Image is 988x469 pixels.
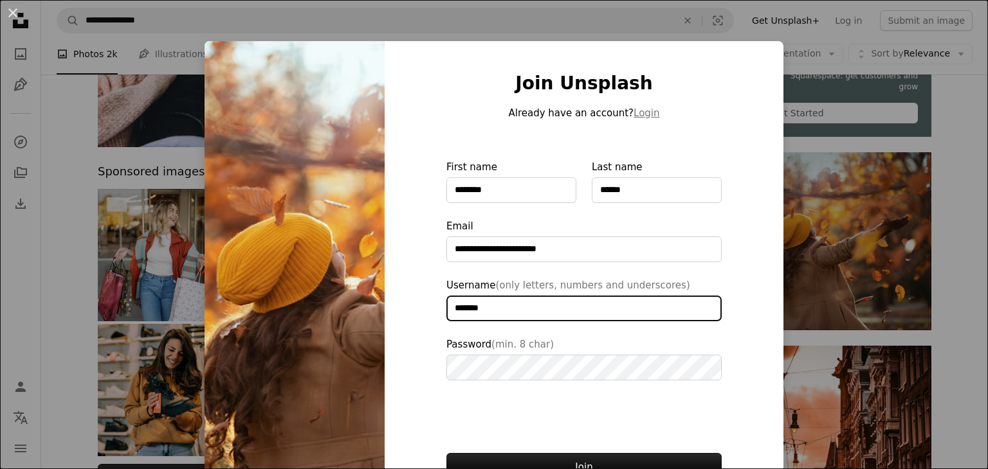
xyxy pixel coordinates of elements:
span: (min. 8 char) [491,339,554,350]
button: Login [634,105,659,121]
label: Last name [592,159,722,203]
label: First name [446,159,576,203]
input: Email [446,236,722,262]
span: (only letters, numbers and underscores) [495,279,690,291]
label: Username [446,278,722,321]
label: Email [446,218,722,262]
h1: Join Unsplash [446,72,722,95]
input: Username(only letters, numbers and underscores) [446,296,722,321]
input: First name [446,177,576,203]
p: Already have an account? [446,105,722,121]
input: Password(min. 8 char) [446,355,722,380]
input: Last name [592,177,722,203]
label: Password [446,337,722,380]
